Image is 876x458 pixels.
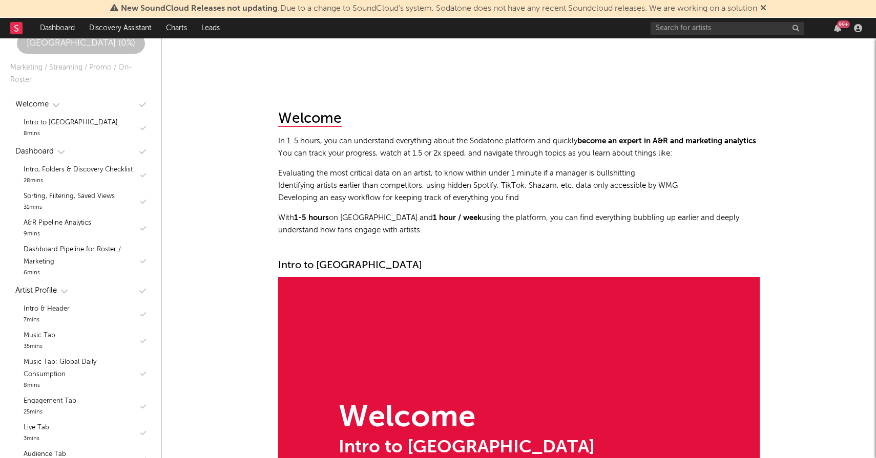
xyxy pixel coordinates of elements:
div: 35 mins [24,342,55,352]
div: 8 mins [24,129,118,139]
strong: become an expert in A&R and marketing analytics [577,137,756,145]
a: Dashboard [33,18,82,38]
a: Discovery Assistant [82,18,159,38]
div: Welcome [15,98,49,111]
div: Welcome [278,112,342,127]
li: Evaluating the most critical data on an artist, to know within under 1 minute if a manager is bul... [278,167,760,180]
p: With on [GEOGRAPHIC_DATA] and using the platform, you can find everything bubbling up earlier and... [278,212,760,236]
div: Welcome [339,403,595,433]
div: 31 mins [24,203,115,213]
div: Intro to [GEOGRAPHIC_DATA] [278,259,760,272]
div: Dashboard Pipeline for Roster / Marketing [24,244,138,268]
div: [GEOGRAPHIC_DATA] ( 0 %) [17,37,145,50]
div: 99 + [837,20,850,28]
div: Intro, Folders & Discovery Checklist [24,164,133,176]
div: Sorting, Filtering, Saved Views [24,190,115,203]
div: Music Tab: Global Daily Consumption [24,356,138,381]
div: A&R Pipeline Analytics [24,217,91,229]
div: 28 mins [24,176,133,186]
div: Dashboard [15,145,54,158]
li: Identifying artists earlier than competitors, using hidden Spotify, TikTok, Shazam, etc. data onl... [278,180,760,192]
a: Leads [194,18,227,38]
a: Charts [159,18,194,38]
span: Dismiss [760,5,766,13]
div: 25 mins [24,407,76,418]
input: Search for artists [651,22,804,35]
div: 6 mins [24,268,138,278]
div: Engagement Tab [24,395,76,407]
div: 9 mins [24,229,91,239]
span: : Due to a change to SoundCloud's system, Sodatone does not have any recent Soundcloud releases. ... [121,5,757,13]
div: Marketing / Streaming / Promo / On-Roster [10,61,151,86]
p: In 1-5 hours, you can understand everything about the Sodatone platform and quickly . You can tra... [278,135,760,160]
strong: 1 hour / week [433,214,482,222]
span: New SoundCloud Releases not updating [121,5,278,13]
div: Intro to [GEOGRAPHIC_DATA] [24,117,118,129]
div: Live Tab [24,422,49,434]
li: Developing an easy workflow for keeping track of everything you find [278,192,760,204]
div: 8 mins [24,381,138,391]
strong: 1-5 hours [294,214,329,222]
div: 3 mins [24,434,49,444]
div: Music Tab [24,330,55,342]
div: 7 mins [24,315,70,325]
div: Intro to [GEOGRAPHIC_DATA] [339,439,595,456]
div: Intro & Header [24,303,70,315]
button: 99+ [834,24,841,32]
div: Artist Profile [15,285,57,297]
